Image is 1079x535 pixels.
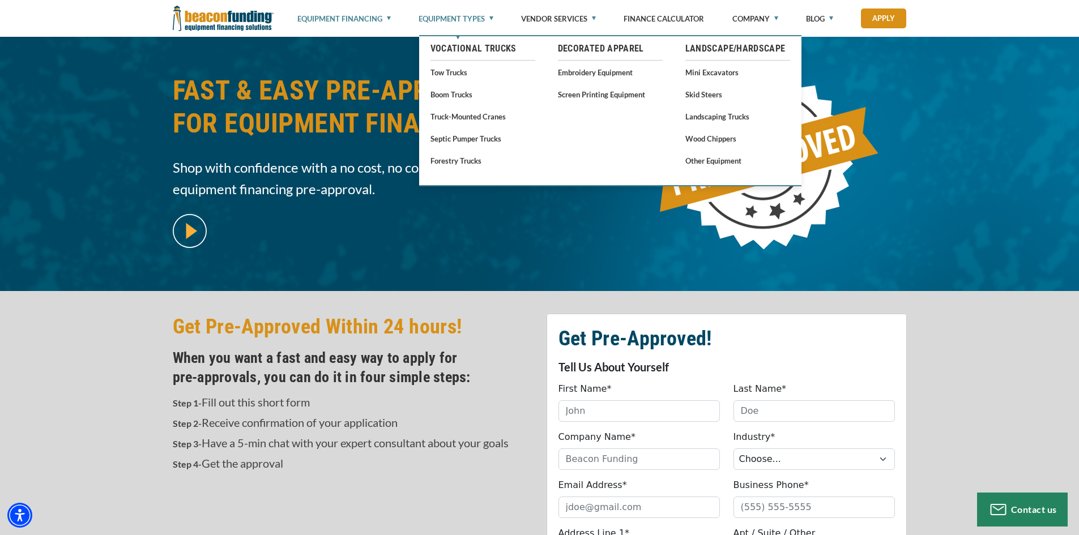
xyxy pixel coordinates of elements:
[733,497,895,518] input: (555) 555-5555
[685,153,790,168] a: Other Equipment
[685,42,790,55] a: Landscape/Hardscape
[430,153,535,168] a: Forestry Trucks
[733,400,895,422] input: Doe
[685,65,790,79] a: Mini Excavators
[558,448,720,470] input: Beacon Funding
[173,397,202,408] strong: Step 1-
[685,131,790,145] a: Wood Chippers
[173,395,533,410] p: Fill out this short form
[173,314,533,340] h2: Get Pre-Approved Within 24 hours!
[173,348,533,387] h4: When you want a fast and easy way to apply for pre‑approvals, you can do it in four simple steps:
[430,109,535,123] a: Truck-Mounted Cranes
[558,326,895,352] h2: Get Pre-Approved!
[558,497,720,518] input: jdoe@gmail.com
[430,87,535,101] a: Boom Trucks
[861,8,906,28] a: Apply
[173,438,202,449] strong: Step 3-
[173,436,533,451] p: Have a 5-min chat with your expert consultant about your goals
[558,478,627,492] label: Email Address*
[430,65,535,79] a: Tow Trucks
[173,459,202,469] strong: Step 4-
[558,65,663,79] a: Embroidery Equipment
[558,382,612,396] label: First Name*
[558,42,663,55] a: Decorated Apparel
[173,107,533,140] span: FOR EQUIPMENT FINANCING
[558,400,720,422] input: John
[733,382,787,396] label: Last Name*
[1011,504,1057,515] span: Contact us
[430,131,535,145] a: Septic Pumper Trucks
[173,416,533,430] p: Receive confirmation of your application
[977,493,1068,527] button: Contact us
[558,430,636,444] label: Company Name*
[7,503,32,528] div: Accessibility Menu
[173,74,533,148] h1: FAST & EASY PRE-APPROVALS
[685,109,790,123] a: Landscaping Trucks
[173,418,202,429] strong: Step 2-
[685,87,790,101] a: Skid Steers
[173,214,207,248] img: video modal pop-up play button
[733,430,775,444] label: Industry*
[430,42,535,55] a: Vocational Trucks
[173,157,533,200] span: Shop with confidence with a no cost, no commitment equipment financing pre-approval.
[558,360,895,374] p: Tell Us About Yourself
[733,478,809,492] label: Business Phone*
[173,456,533,471] p: Get the approval
[558,87,663,101] a: Screen Printing Equipment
